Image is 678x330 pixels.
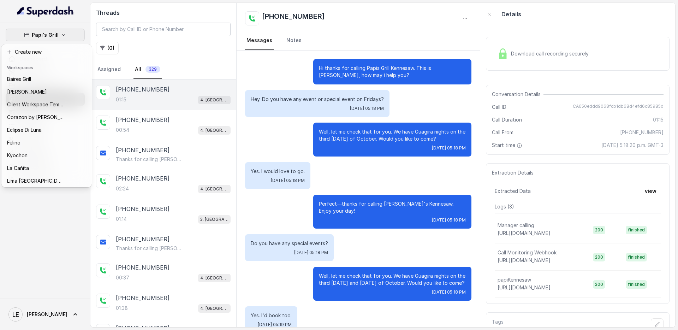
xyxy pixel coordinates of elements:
p: Papi's Grill [32,31,59,39]
button: Create new [3,46,90,58]
p: Eclipse Di Luna [7,126,42,134]
p: Client Workspace Template [7,100,64,109]
p: Kyochon [7,151,28,160]
p: La Cañita [7,164,29,172]
p: Corazon by [PERSON_NAME] [7,113,64,122]
p: Felino [7,139,20,147]
header: Workspaces [3,61,90,73]
div: Papi's Grill [1,44,92,187]
button: Papi's Grill [6,29,85,41]
p: Lima [GEOGRAPHIC_DATA] [7,177,64,185]
p: [PERSON_NAME] [7,88,47,96]
p: Baires Grill [7,75,31,83]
